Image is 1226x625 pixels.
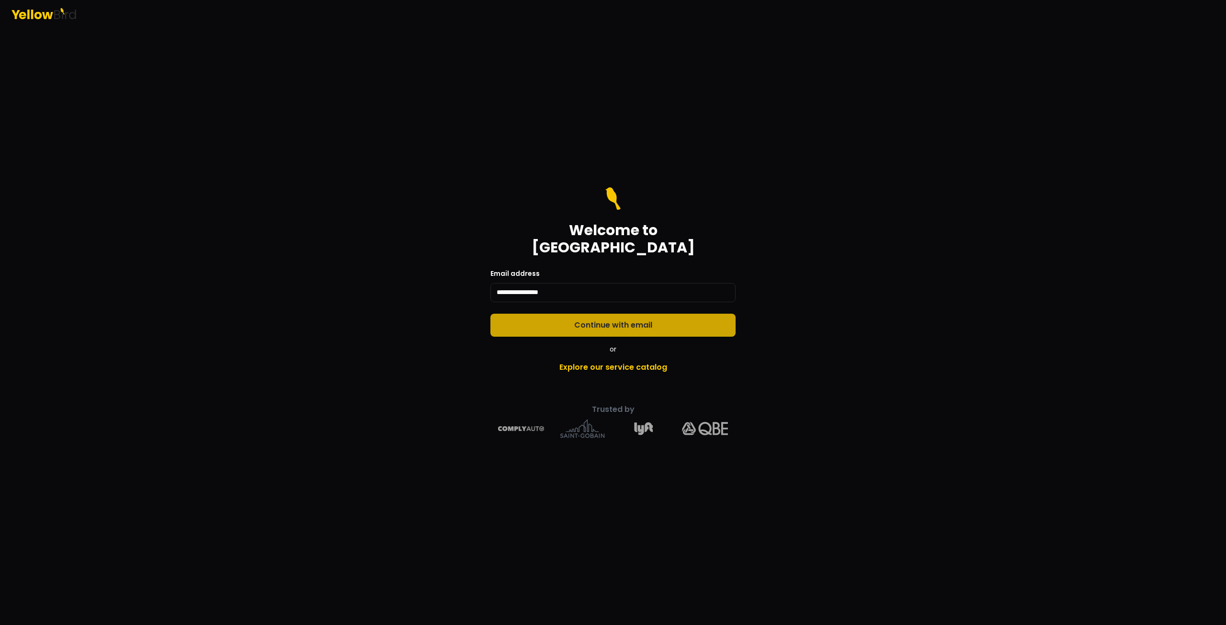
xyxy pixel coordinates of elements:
h1: Welcome to [GEOGRAPHIC_DATA] [490,222,736,256]
button: Continue with email [490,314,736,337]
label: Email address [490,269,540,278]
a: Explore our service catalog [444,358,782,377]
p: Trusted by [444,404,782,415]
span: or [610,344,616,354]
